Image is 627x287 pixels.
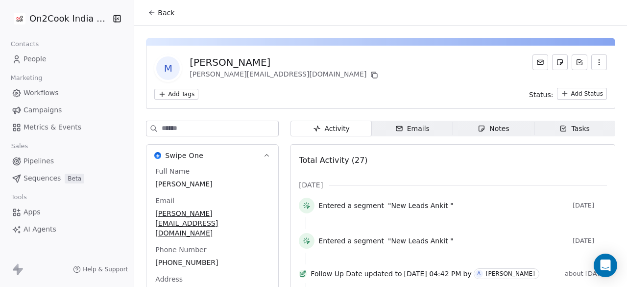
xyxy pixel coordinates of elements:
[395,124,430,134] div: Emails
[388,201,454,210] span: "New Leads Ankit "
[153,245,208,255] span: Phone Number
[155,179,269,189] span: [PERSON_NAME]
[388,236,454,246] span: "New Leads Ankit "
[146,145,278,166] button: Swipe OneSwipe One
[158,8,174,18] span: Back
[463,269,472,279] span: by
[299,180,323,190] span: [DATE]
[7,190,31,205] span: Tools
[557,88,607,100] button: Add Status
[8,221,126,237] a: AI Agents
[190,69,380,81] div: [PERSON_NAME][EMAIL_ADDRESS][DOMAIN_NAME]
[153,274,185,284] span: Address
[318,201,384,210] span: Entered a segment
[24,224,56,235] span: AI Agents
[29,12,110,25] span: On2Cook India Pvt. Ltd.
[8,51,126,67] a: People
[154,89,198,100] button: Add Tags
[573,237,607,245] span: [DATE]
[529,90,553,100] span: Status:
[24,122,81,132] span: Metrics & Events
[24,54,47,64] span: People
[155,258,269,267] span: [PHONE_NUMBER]
[404,269,461,279] span: [DATE] 04:42 PM
[8,153,126,169] a: Pipelines
[155,209,269,238] span: [PERSON_NAME][EMAIL_ADDRESS][DOMAIN_NAME]
[165,151,203,160] span: Swipe One
[486,270,535,277] div: [PERSON_NAME]
[153,166,192,176] span: Full Name
[24,88,59,98] span: Workflows
[311,269,362,279] span: Follow Up Date
[73,265,128,273] a: Help & Support
[83,265,128,273] span: Help & Support
[477,270,481,278] div: A
[24,207,41,217] span: Apps
[24,105,62,115] span: Campaigns
[65,174,84,183] span: Beta
[565,270,607,278] span: about [DATE]
[8,170,126,186] a: SequencesBeta
[156,56,180,80] span: M
[8,204,126,220] a: Apps
[24,156,54,166] span: Pipelines
[594,254,617,277] div: Open Intercom Messenger
[6,71,47,85] span: Marketing
[478,124,509,134] div: Notes
[8,85,126,101] a: Workflows
[24,173,61,183] span: Sequences
[573,202,607,209] span: [DATE]
[318,236,384,246] span: Entered a segment
[153,196,176,206] span: Email
[299,156,367,165] span: Total Activity (27)
[559,124,590,134] div: Tasks
[8,119,126,135] a: Metrics & Events
[6,37,43,52] span: Contacts
[7,139,32,154] span: Sales
[142,4,180,22] button: Back
[154,152,161,159] img: Swipe One
[364,269,402,279] span: updated to
[14,13,25,25] img: on2cook%20logo-04%20copy.jpg
[8,102,126,118] a: Campaigns
[190,55,380,69] div: [PERSON_NAME]
[12,10,106,27] button: On2Cook India Pvt. Ltd.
